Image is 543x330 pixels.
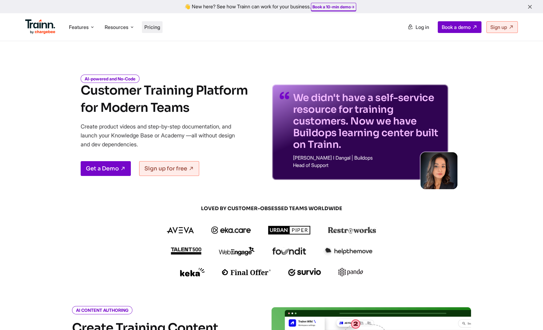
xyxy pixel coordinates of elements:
img: finaloffer logo [222,269,271,275]
i: AI-powered and No-Code [81,75,139,83]
a: Sign up for free [139,161,199,176]
b: Book a 10-min demo [312,4,351,9]
span: Sign up [490,24,507,30]
span: Resources [105,24,128,31]
iframe: Chat Widget [512,300,543,330]
div: 👋 New here? See how Trainn can work for your business. [4,4,539,10]
img: keka logo [180,268,205,276]
img: talent500 logo [171,247,201,255]
p: We didn't have a self-service resource for training customers. Now we have Buildops learning cent... [293,92,441,150]
img: pando logo [338,268,363,276]
h1: Customer Training Platform for Modern Teams [81,82,248,116]
a: Get a Demo [81,161,131,176]
img: Trainn Logo [25,19,55,34]
img: urbanpiper logo [268,226,311,234]
a: Sign up [486,21,518,33]
span: LOVED BY CUSTOMER-OBSESSED TEAMS WORLDWIDE [124,205,419,212]
p: Create product videos and step-by-step documentation, and launch your Knowledge Base or Academy —... [81,122,244,149]
span: Log in [416,24,429,30]
span: Book a demo [442,24,471,30]
img: helpthemove logo [324,247,372,255]
i: AI CONTENT AUTHORING [72,306,132,314]
a: Book a demo [438,21,481,33]
a: Log in [404,22,433,33]
img: quotes-purple.41a7099.svg [280,92,289,99]
img: sabina-buildops.d2e8138.png [420,152,457,189]
img: foundit logo [272,247,306,255]
p: Head of Support [293,163,441,168]
p: [PERSON_NAME] I Dangal | Buildops [293,155,441,160]
img: aveva logo [167,227,194,233]
span: Features [69,24,89,31]
img: ekacare logo [211,226,251,234]
img: webengage logo [219,247,255,255]
img: restroworks logo [328,227,376,234]
a: Book a 10-min demo→ [312,4,355,9]
a: Pricing [144,24,160,30]
img: survio logo [288,268,321,276]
